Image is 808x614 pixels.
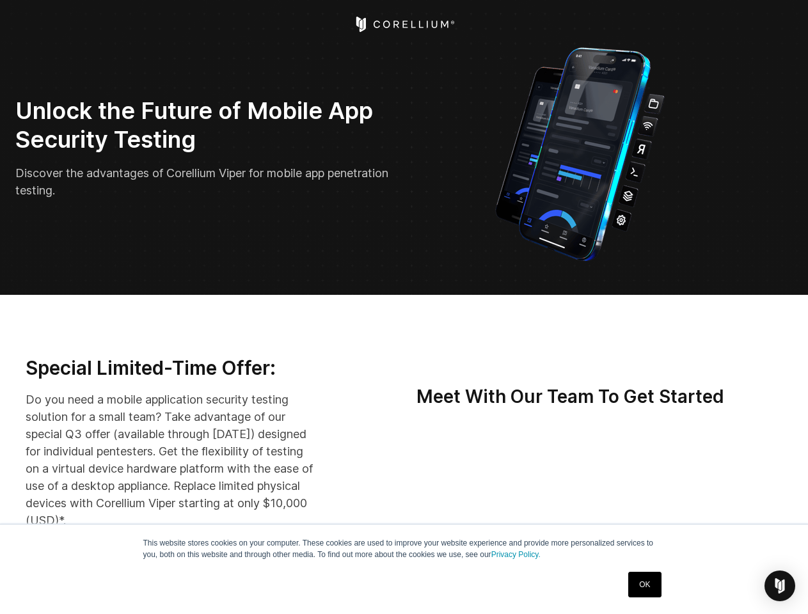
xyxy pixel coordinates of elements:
img: Corellium_VIPER_Hero_1_1x [484,41,676,264]
strong: Meet With Our Team To Get Started [416,386,724,407]
h3: Special Limited-Time Offer: [26,356,316,381]
a: Corellium Home [353,17,455,32]
div: Open Intercom Messenger [764,571,795,601]
p: This website stores cookies on your computer. These cookies are used to improve your website expe... [143,537,665,560]
span: Discover the advantages of Corellium Viper for mobile app penetration testing. [15,166,388,197]
a: Privacy Policy. [491,550,541,559]
a: OK [628,572,661,597]
h2: Unlock the Future of Mobile App Security Testing [15,97,395,154]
